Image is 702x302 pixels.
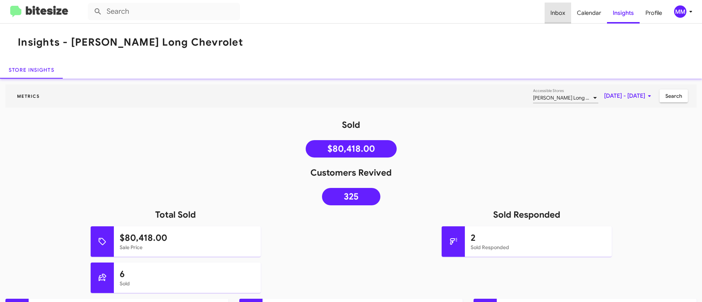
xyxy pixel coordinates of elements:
div: MM [674,5,686,18]
span: [PERSON_NAME] Long Chevrolet [533,95,608,101]
button: [DATE] - [DATE] [598,89,660,102]
span: 325 [344,193,359,200]
h1: Sold Responded [351,209,702,221]
a: Inbox [545,3,571,24]
h1: Insights - [PERSON_NAME] Long Chevrolet [18,37,243,48]
mat-card-subtitle: Sold Responded [471,244,606,251]
span: Search [665,89,682,102]
span: [DATE] - [DATE] [604,89,654,102]
input: Search [88,3,240,20]
a: Insights [607,3,640,24]
a: Calendar [571,3,607,24]
span: $80,418.00 [327,145,375,152]
button: Search [660,89,688,102]
mat-card-subtitle: Sold [120,280,255,287]
h1: $80,418.00 [120,232,255,244]
button: MM [668,5,694,18]
h1: 2 [471,232,606,244]
h1: 6 [120,268,255,280]
a: Profile [640,3,668,24]
mat-card-subtitle: Sale Price [120,244,255,251]
span: Metrics [11,93,45,99]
